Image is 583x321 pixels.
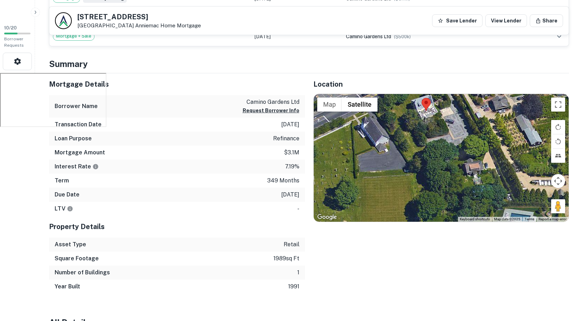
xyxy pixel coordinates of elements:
h4: Summary [49,58,569,70]
span: Map data ©2025 [494,217,520,221]
p: [GEOGRAPHIC_DATA] [77,22,201,29]
p: $3.1m [284,148,299,157]
h5: [STREET_ADDRESS] [77,13,201,20]
span: Mortgage + Sale [53,33,94,40]
h6: Due Date [55,190,79,199]
button: Rotate map clockwise [551,120,565,134]
button: expand row [553,31,565,42]
button: Toggle fullscreen view [551,98,565,112]
h6: Square Footage [55,254,99,263]
p: camino gardens ltd [243,98,299,106]
button: Tilt map [551,149,565,163]
p: 349 months [267,176,299,185]
h6: Interest Rate [55,162,99,171]
svg: The interest rates displayed on the website are for informational purposes only and may be report... [92,163,99,170]
button: Rotate map counterclockwise [551,134,565,148]
span: Borrower Requests [4,36,24,48]
h6: Number of Buildings [55,268,110,277]
a: Terms (opens in new tab) [525,217,534,221]
a: Anniemac Home Mortgage [135,22,201,28]
button: Save Lender [432,14,483,27]
p: 1989 sq ft [273,254,299,263]
h5: Location [313,79,569,89]
h6: Loan Purpose [55,134,92,143]
a: Report a map error [539,217,567,221]
p: [DATE] [281,190,299,199]
button: Request Borrower Info [243,106,299,115]
p: retail [284,240,299,249]
svg: LTVs displayed on the website are for informational purposes only and may be reported incorrectly... [67,206,73,212]
a: Open this area in Google Maps (opens a new window) [315,213,339,222]
h6: Mortgage Amount [55,148,105,157]
span: 10 / 20 [4,25,17,31]
span: ($ 500k ) [394,34,411,39]
h6: Asset Type [55,240,86,249]
p: 7.19% [285,162,299,171]
button: Show street map [317,98,342,112]
button: Share [530,14,563,27]
p: refinance [273,134,299,143]
p: 1 [297,268,299,277]
img: Google [315,213,339,222]
p: 1991 [288,282,299,291]
p: [DATE] [281,120,299,129]
button: Keyboard shortcuts [460,217,490,222]
h6: LTV [55,205,73,213]
h5: Property Details [49,221,305,232]
h5: Mortgage Details [49,79,305,89]
h6: Term [55,176,69,185]
button: Map camera controls [551,174,565,188]
h6: Year Built [55,282,80,291]
span: camino gardens ltd [346,34,391,39]
p: - [297,205,299,213]
button: Show satellite imagery [342,98,377,112]
a: View Lender [485,14,527,27]
iframe: Chat Widget [548,265,583,299]
td: [DATE] [251,27,343,46]
button: Drag Pegman onto the map to open Street View [551,199,565,213]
